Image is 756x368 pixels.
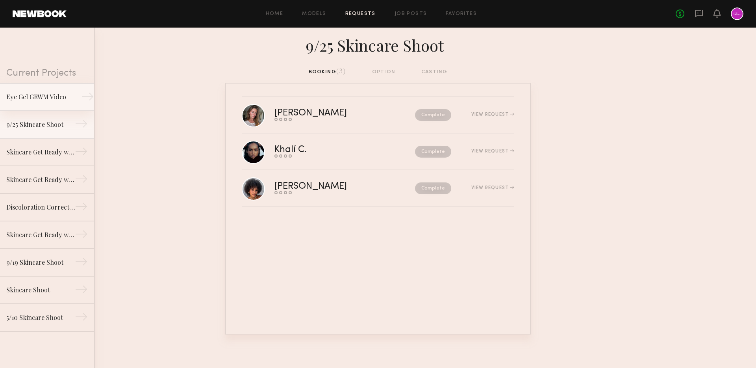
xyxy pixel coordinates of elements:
div: 9/25 Skincare Shoot [6,120,75,129]
div: → [75,145,88,161]
div: → [75,173,88,188]
nb-request-status: Complete [415,182,451,194]
div: → [75,228,88,243]
div: Khalí C. [274,145,361,154]
div: Skincare Get Ready with Me Video [6,230,75,240]
div: 5/10 Skincare Shoot [6,313,75,322]
div: 9/25 Skincare Shoot [225,34,531,55]
a: Job Posts [395,11,427,17]
div: Skincare Get Ready with Me Video (Eye Gel) [6,175,75,184]
a: Home [266,11,283,17]
a: Khalí C.CompleteView Request [242,134,514,170]
div: → [75,200,88,216]
div: Skincare Get Ready with Me Video (Body Treatment) [6,147,75,157]
div: → [75,117,88,133]
div: → [75,310,88,326]
div: Skincare Shoot [6,285,75,295]
div: → [75,255,88,271]
div: Eye Gel GRWM Video [6,92,75,102]
div: Discoloration Correcting Serum GRWM Video [6,203,75,212]
div: 9/19 Skincare Shoot [6,258,75,267]
div: [PERSON_NAME] [274,109,381,118]
div: → [81,90,94,106]
a: Models [302,11,326,17]
a: [PERSON_NAME]CompleteView Request [242,170,514,207]
nb-request-status: Complete [415,146,451,158]
a: Favorites [446,11,477,17]
a: [PERSON_NAME]CompleteView Request [242,97,514,134]
div: View Request [471,186,514,190]
div: View Request [471,149,514,154]
nb-request-status: Complete [415,109,451,121]
div: [PERSON_NAME] [274,182,381,191]
div: → [75,283,88,299]
a: Requests [345,11,376,17]
div: View Request [471,112,514,117]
